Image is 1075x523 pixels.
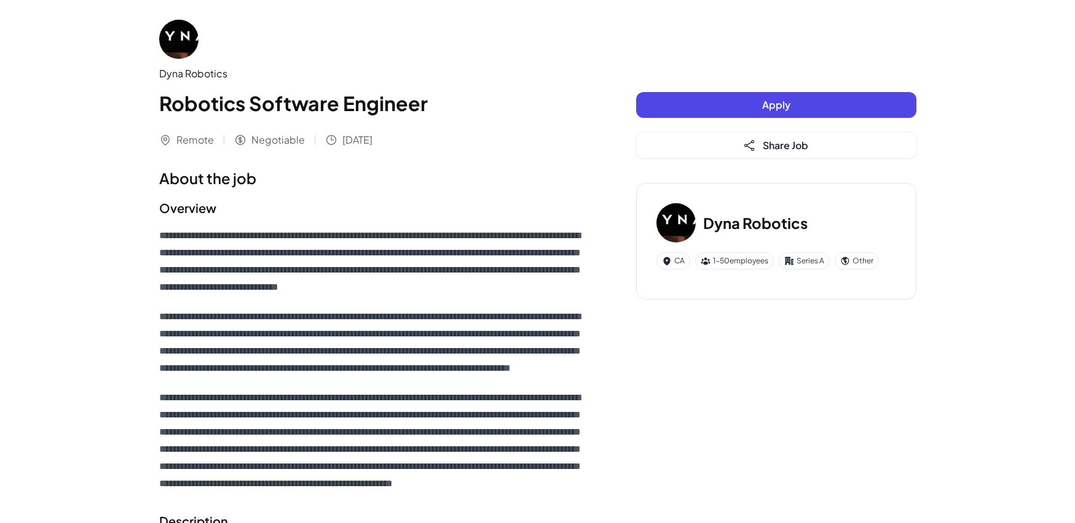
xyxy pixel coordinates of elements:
button: Share Job [636,133,916,158]
span: Negotiable [251,133,305,147]
span: Share Job [763,139,808,152]
button: Apply [636,92,916,118]
h1: Robotics Software Engineer [159,88,587,118]
img: Dy [159,20,199,59]
span: Apply [762,98,790,111]
div: 1-50 employees [695,252,774,269]
h3: Dyna Robotics [703,212,808,234]
div: CA [656,252,690,269]
div: Other [835,252,879,269]
h2: Overview [159,199,587,217]
span: Remote [176,133,214,147]
h1: About the job [159,167,587,189]
div: Dyna Robotics [159,66,587,81]
img: Dy [656,203,696,242]
div: Series A [779,252,830,269]
span: [DATE] [342,133,372,147]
